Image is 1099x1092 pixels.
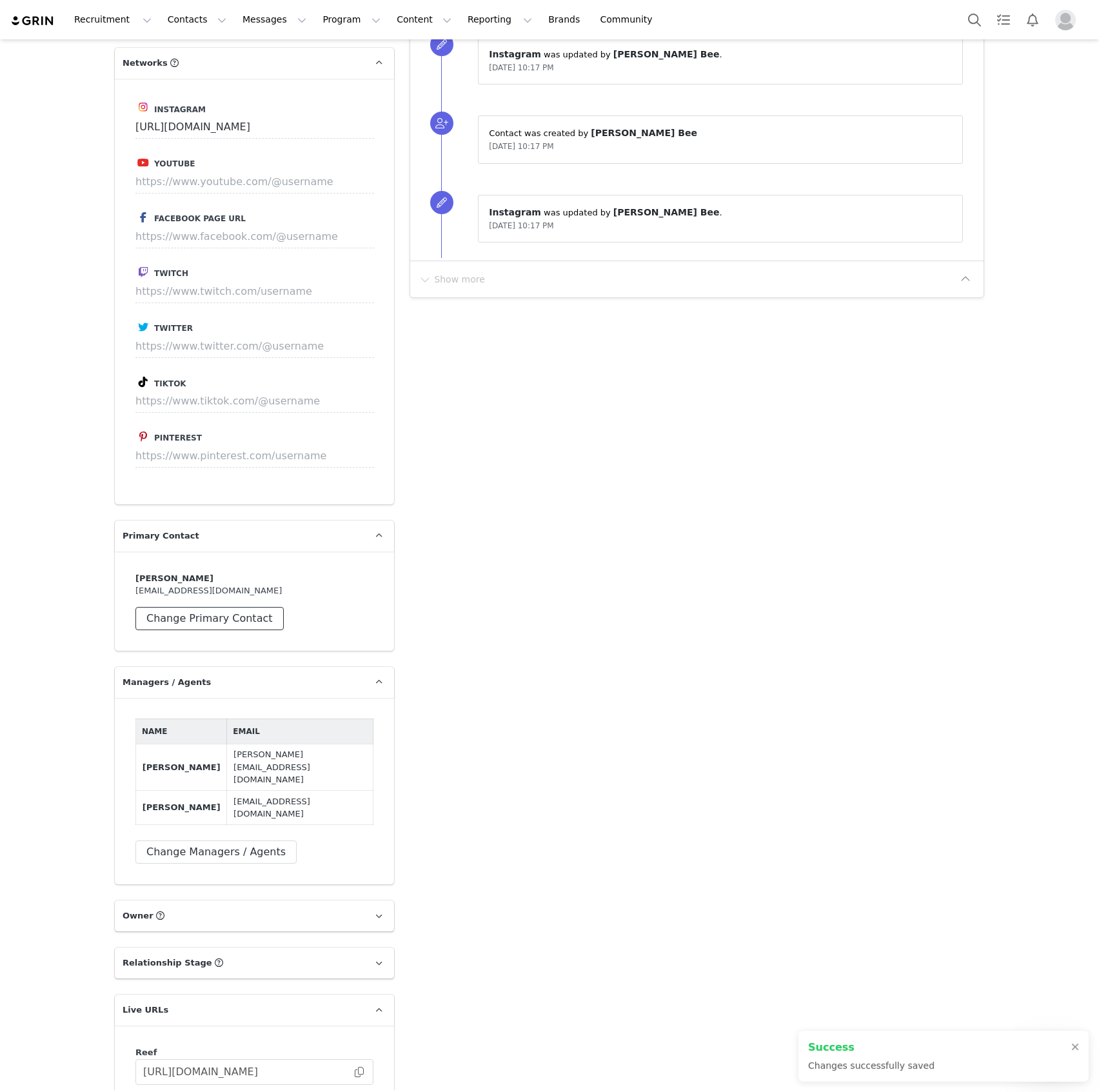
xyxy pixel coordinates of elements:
span: [PERSON_NAME] Bee [613,49,720,59]
input: https://www.twitter.com/@username [135,335,374,358]
button: Reporting [460,5,540,34]
h2: Success [808,1040,935,1055]
td: [PERSON_NAME][EMAIL_ADDRESS][DOMAIN_NAME] [227,744,373,791]
button: Search [960,5,989,34]
p: ⁨ ⁩ was updated by ⁨ ⁩. [489,48,952,61]
img: instagram.svg [138,102,148,112]
span: Instagram [154,105,206,114]
p: ⁨ ⁩ was updated by ⁨ ⁩. [489,206,952,219]
span: Facebook Page URL [154,214,246,223]
input: https://www.instagram.com/username [135,115,374,139]
span: Reef [135,1047,157,1057]
a: Community [593,5,666,34]
button: Program [315,5,388,34]
body: Rich Text Area. Press ALT-0 for help. [10,10,530,25]
input: https://www.tiktok.com/@username [135,390,374,413]
span: Youtube [154,159,195,168]
button: Profile [1047,10,1089,30]
span: Primary Contact [123,530,199,542]
strong: [PERSON_NAME] [135,573,213,583]
span: Managers / Agents [123,676,211,689]
input: https://www.facebook.com/@username [135,225,374,248]
button: Notifications [1018,5,1047,34]
button: Messages [235,5,314,34]
img: grin logo [10,15,55,27]
th: Name [136,719,227,744]
span: [PERSON_NAME] Bee [613,207,720,217]
span: [DATE] 10:17 PM [489,221,553,230]
a: [PERSON_NAME] [143,762,221,772]
a: Tasks [989,5,1018,34]
td: [EMAIL_ADDRESS][DOMAIN_NAME] [227,791,373,825]
button: Show more [418,269,486,290]
span: Twitter [154,324,193,333]
span: Relationship Stage [123,957,212,969]
span: Tiktok [154,379,186,388]
a: Brands [540,5,591,34]
span: Instagram [489,207,541,217]
p: Changes successfully saved [808,1059,935,1073]
span: Owner [123,909,153,922]
span: Instagram [489,49,541,59]
input: https://www.twitch.com/username [135,280,374,303]
button: Contacts [160,5,234,34]
img: placeholder-profile.jpg [1055,10,1076,30]
th: Email [227,719,373,744]
span: Networks [123,57,168,70]
button: Change Managers / Agents [135,840,297,864]
span: Twitch [154,269,188,278]
span: [DATE] 10:17 PM [489,63,553,72]
span: Pinterest [154,433,202,442]
button: Content [389,5,459,34]
span: [DATE] 10:17 PM [489,142,553,151]
span: Live URLs [123,1004,168,1017]
a: [PERSON_NAME] [143,802,221,812]
span: [PERSON_NAME] Bee [591,128,697,138]
div: [EMAIL_ADDRESS][DOMAIN_NAME] [135,572,373,630]
input: https://www.pinterest.com/username [135,444,374,468]
button: Recruitment [66,5,159,34]
button: Change Primary Contact [135,607,284,630]
p: Contact was created by ⁨ ⁩ [489,126,952,140]
input: https://www.youtube.com/@username [135,170,374,194]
